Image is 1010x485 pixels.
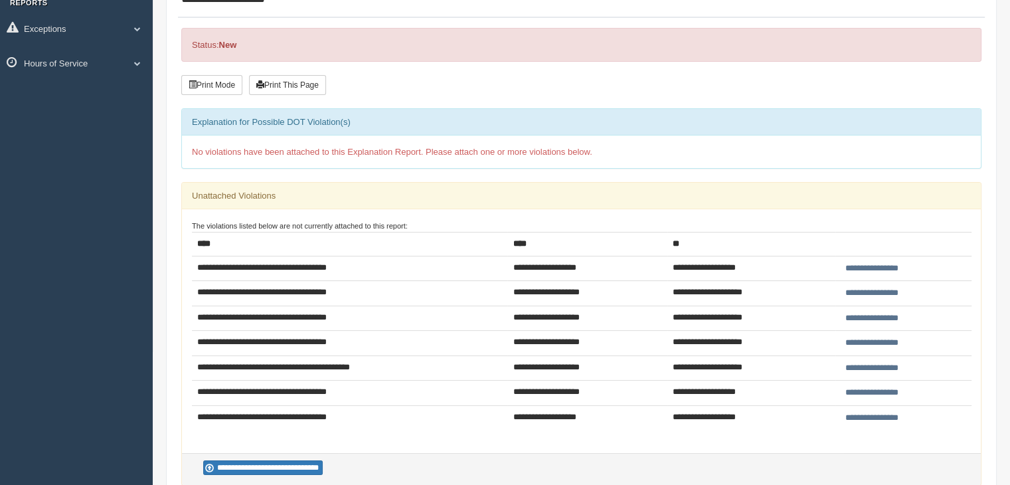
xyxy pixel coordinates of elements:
[182,183,981,209] div: Unattached Violations
[182,109,981,136] div: Explanation for Possible DOT Violation(s)
[192,147,592,157] span: No violations have been attached to this Explanation Report. Please attach one or more violations...
[249,75,326,95] button: Print This Page
[181,28,981,62] div: Status:
[181,75,242,95] button: Print Mode
[192,222,408,230] small: The violations listed below are not currently attached to this report:
[218,40,236,50] strong: New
